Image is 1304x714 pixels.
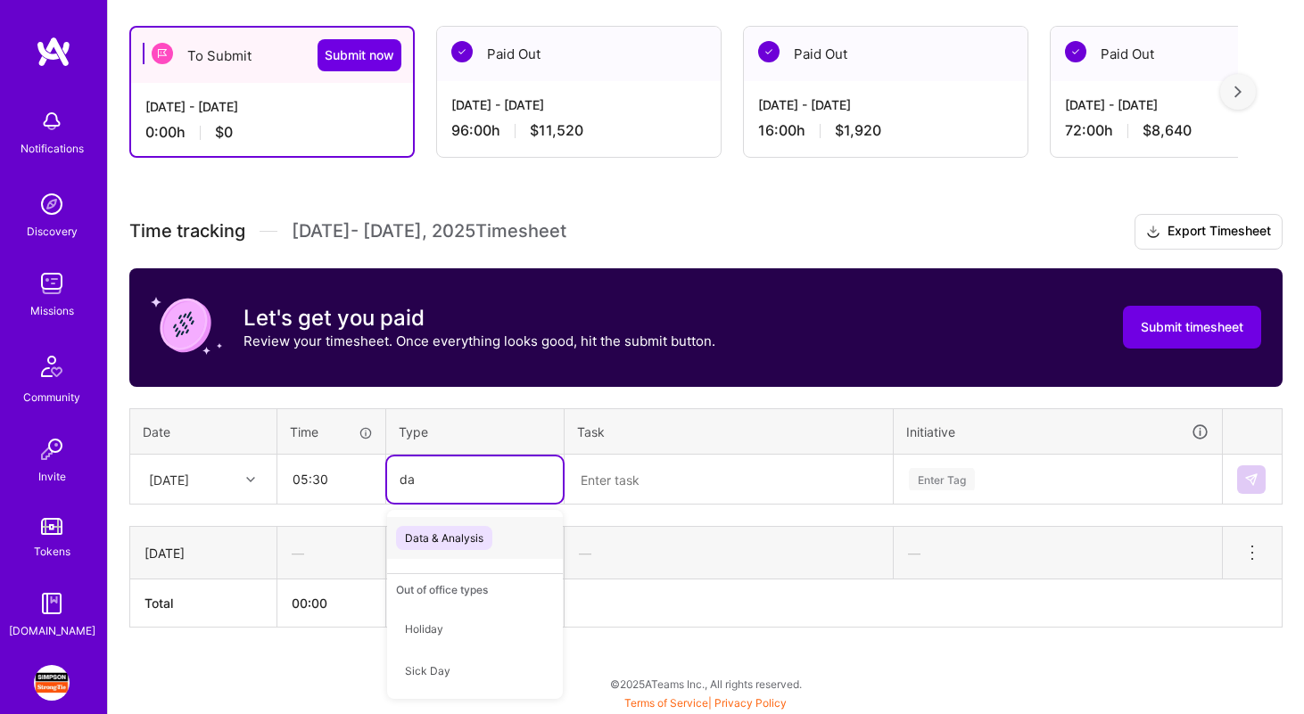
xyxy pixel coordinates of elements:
[530,121,583,140] span: $11,520
[451,41,473,62] img: Paid Out
[437,27,721,81] div: Paid Out
[9,621,95,640] div: [DOMAIN_NAME]
[277,529,385,577] div: —
[1244,472,1259,487] img: Submit
[318,39,401,71] button: Submit now
[145,97,399,116] div: [DATE] - [DATE]
[36,36,71,68] img: logo
[387,573,563,605] div: Out of office types
[107,661,1304,706] div: © 2025 ATeams Inc., All rights reserved.
[21,139,84,158] div: Notifications
[34,665,70,701] img: Simpson Strong-Tie: General Design
[290,423,373,441] div: Time
[151,290,222,361] img: coin
[396,617,452,641] span: Holiday
[624,696,787,710] span: |
[30,345,73,388] img: Community
[1065,41,1086,62] img: Paid Out
[714,696,787,710] a: Privacy Policy
[1135,214,1283,250] button: Export Timesheet
[34,542,70,561] div: Tokens
[243,332,715,350] p: Review your timesheet. Once everything looks good, hit the submit button.
[34,103,70,139] img: bell
[1123,306,1261,349] button: Submit timesheet
[624,696,708,710] a: Terms of Service
[243,305,715,332] h3: Let's get you paid
[451,121,706,140] div: 96:00 h
[30,301,74,320] div: Missions
[34,431,70,467] img: Invite
[130,579,277,628] th: Total
[1146,223,1160,242] i: icon Download
[38,467,66,486] div: Invite
[34,266,70,301] img: teamwork
[909,465,975,493] div: Enter Tag
[29,665,74,701] a: Simpson Strong-Tie: General Design
[894,529,1222,577] div: —
[27,222,78,241] div: Discovery
[145,123,399,142] div: 0:00 h
[744,27,1028,81] div: Paid Out
[451,95,706,114] div: [DATE] - [DATE]
[278,455,384,503] input: HH:MM
[129,220,245,242] span: Time tracking
[131,28,413,83] div: To Submit
[215,123,233,142] span: $0
[34,186,70,222] img: discovery
[835,121,881,140] span: $1,920
[396,659,459,683] span: Sick Day
[565,408,894,455] th: Task
[23,388,80,406] div: Community
[1143,121,1192,140] span: $8,640
[34,586,70,621] img: guide book
[396,526,492,550] span: Data & Analysis
[41,518,62,535] img: tokens
[325,46,394,64] span: Submit now
[758,121,1013,140] div: 16:00 h
[386,408,565,455] th: Type
[149,470,189,488] div: [DATE]
[292,220,566,242] span: [DATE] - [DATE] , 2025 Timesheet
[758,41,780,62] img: Paid Out
[130,408,277,455] th: Date
[1141,318,1243,336] span: Submit timesheet
[246,475,255,484] i: icon Chevron
[152,43,173,64] img: To Submit
[906,422,1209,442] div: Initiative
[758,95,1013,114] div: [DATE] - [DATE]
[1234,86,1242,98] img: right
[144,544,262,562] div: [DATE]
[565,529,893,577] div: —
[277,579,386,628] th: 00:00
